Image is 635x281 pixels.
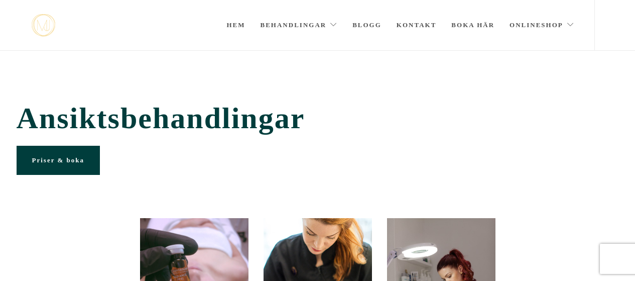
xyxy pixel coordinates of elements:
[32,14,55,37] img: mjstudio
[32,14,55,37] a: mjstudio mjstudio mjstudio
[32,156,84,164] span: Priser & boka
[17,101,619,136] span: Ansiktsbehandlingar
[17,146,100,175] a: Priser & boka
